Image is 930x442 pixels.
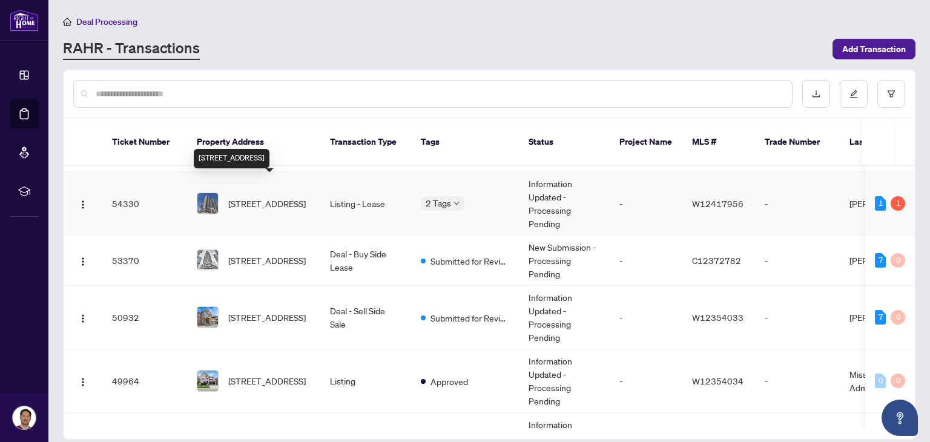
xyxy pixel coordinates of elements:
div: 7 [875,253,886,268]
div: [STREET_ADDRESS] [194,149,269,168]
span: [STREET_ADDRESS] [228,311,306,324]
td: - [610,286,682,349]
div: 1 [891,196,905,211]
span: download [812,90,820,98]
span: Submitted for Review [430,311,509,325]
th: Transaction Type [320,119,411,166]
img: Logo [78,377,88,387]
td: Information Updated - Processing Pending [519,349,610,413]
img: Logo [78,257,88,266]
span: down [453,200,460,206]
span: home [63,18,71,26]
td: 49964 [102,349,187,413]
span: W12417956 [692,198,744,209]
div: 1 [875,196,886,211]
span: [STREET_ADDRESS] [228,197,306,210]
img: Logo [78,314,88,323]
span: Add Transaction [842,39,906,59]
img: thumbnail-img [197,193,218,214]
th: MLS # [682,119,755,166]
button: Open asap [882,400,918,436]
div: 0 [875,374,886,388]
a: RAHR - Transactions [63,38,200,60]
button: Add Transaction [833,39,915,59]
button: download [802,80,830,108]
img: Logo [78,200,88,209]
td: Deal - Buy Side Lease [320,236,411,286]
img: logo [10,9,39,31]
span: Submitted for Review [430,254,509,268]
span: W12354033 [692,312,744,323]
span: Deal Processing [76,16,137,27]
img: Profile Icon [13,406,36,429]
td: - [610,172,682,236]
button: filter [877,80,905,108]
div: 0 [891,253,905,268]
td: Listing - Lease [320,172,411,236]
div: 0 [891,374,905,388]
button: Logo [73,194,93,213]
button: Logo [73,308,93,327]
td: 53370 [102,236,187,286]
div: 0 [891,310,905,325]
td: - [755,349,840,413]
th: Property Address [187,119,320,166]
button: Logo [73,371,93,391]
td: New Submission - Processing Pending [519,236,610,286]
div: 7 [875,310,886,325]
span: 2 Tags [426,196,451,210]
span: [STREET_ADDRESS] [228,374,306,388]
button: Logo [73,251,93,270]
span: W12354034 [692,375,744,386]
th: Status [519,119,610,166]
td: 54330 [102,172,187,236]
th: Trade Number [755,119,840,166]
td: - [755,172,840,236]
td: Listing [320,349,411,413]
td: Information Updated - Processing Pending [519,286,610,349]
td: Deal - Sell Side Sale [320,286,411,349]
span: edit [849,90,858,98]
td: - [755,236,840,286]
td: - [755,286,840,349]
img: thumbnail-img [197,250,218,271]
th: Tags [411,119,519,166]
span: C12372782 [692,255,741,266]
td: - [610,236,682,286]
img: thumbnail-img [197,371,218,391]
button: edit [840,80,868,108]
span: Approved [430,375,468,388]
th: Ticket Number [102,119,187,166]
td: Information Updated - Processing Pending [519,172,610,236]
img: thumbnail-img [197,307,218,328]
span: [STREET_ADDRESS] [228,254,306,267]
td: 50932 [102,286,187,349]
td: - [610,349,682,413]
span: filter [887,90,895,98]
th: Project Name [610,119,682,166]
